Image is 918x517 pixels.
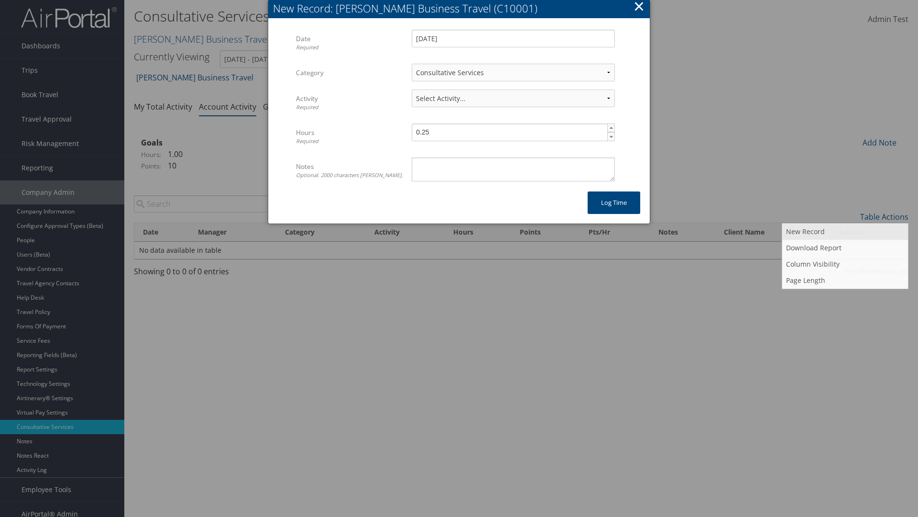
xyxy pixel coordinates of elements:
div: Optional. 2000 characters [PERSON_NAME]. [296,171,404,180]
a: Page Length [782,272,908,289]
label: Notes [296,157,404,184]
div: New Record: [PERSON_NAME] Business Travel (C10001) [273,1,650,16]
div: Required [296,103,404,112]
a: ▲ [607,124,615,133]
a: Download Report [782,240,908,256]
a: Column Visibility [782,256,908,272]
a: New Record [782,224,908,240]
div: Required [296,44,404,52]
label: Hours [296,124,404,150]
span: ▼ [608,133,615,141]
label: Category [296,64,404,82]
label: Activity [296,90,404,116]
div: Required [296,137,404,146]
a: ▼ [607,132,615,141]
span: ▲ [608,124,615,132]
label: Date [296,30,404,56]
button: Log time [588,191,640,214]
